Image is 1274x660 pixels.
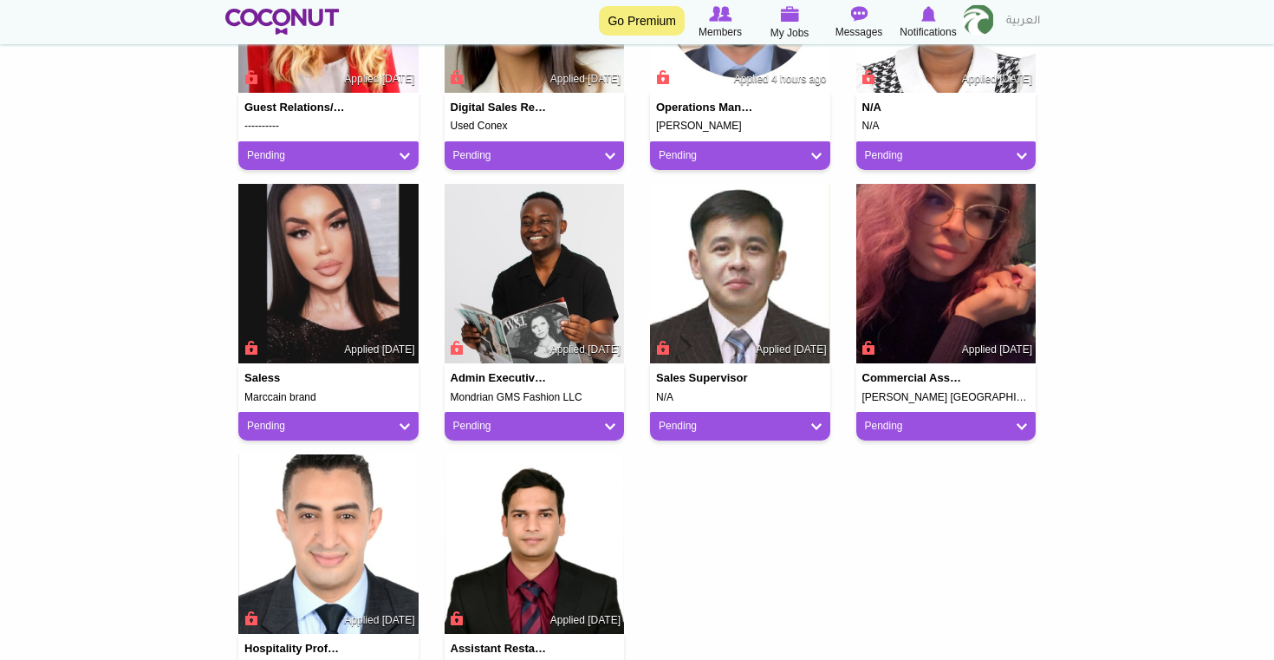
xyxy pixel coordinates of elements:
[225,9,339,35] img: Home
[445,454,625,635] img: Tushar Duduskar's picture
[244,392,413,403] h5: Marccain brand
[244,643,345,655] h4: Hospitality Professional / Head Waiter / senior waiter / VIP waiter g/Guest Service Excellence
[824,4,894,41] a: Messages Messages
[244,121,413,132] h5: ----------
[860,69,875,86] span: Connect to Unlock the Profile
[448,610,464,627] span: Connect to Unlock the Profile
[244,101,345,114] h4: Guest Relations/Reservation/ Social Media management
[862,372,963,384] h4: Commercial Assistant
[650,184,830,364] img: Francis Lorenz Jose's picture
[699,23,742,41] span: Members
[656,372,757,384] h4: Sales Supervisor
[862,392,1030,403] h5: [PERSON_NAME] [GEOGRAPHIC_DATA]
[856,184,1037,364] img: Stancioiu Claudia's picture
[242,610,257,627] span: Connect to Unlock the Profile
[860,339,875,356] span: Connect to Unlock the Profile
[448,69,464,86] span: Connect to Unlock the Profile
[998,4,1049,39] a: العربية
[865,419,1028,434] a: Pending
[653,339,669,356] span: Connect to Unlock the Profile
[451,121,619,132] h5: Used Conex
[900,23,956,41] span: Notifications
[451,101,551,114] h4: Digital Sales Representative
[599,6,685,36] a: Go Premium
[659,419,822,434] a: Pending
[238,184,419,364] img: Tatjana Mijailovic's picture
[238,454,419,635] img: Mohamed Amine's picture
[686,4,755,41] a: Browse Members Members
[453,419,616,434] a: Pending
[709,6,731,22] img: Browse Members
[659,148,822,163] a: Pending
[451,392,619,403] h5: Mondrian GMS Fashion LLC
[850,6,868,22] img: Messages
[656,392,824,403] h5: N/A
[448,339,464,356] span: Connect to Unlock the Profile
[244,372,345,384] h4: Saless
[835,23,883,41] span: Messages
[770,24,809,42] span: My Jobs
[862,101,963,114] h4: N/A
[921,6,936,22] img: Notifications
[445,184,625,364] img: Donald- Mukui's picture
[451,643,551,655] h4: Assistant Restaurant Manager
[247,419,410,434] a: Pending
[247,148,410,163] a: Pending
[451,372,551,384] h4: Admin Executive / Creative Director
[653,69,669,86] span: Connect to Unlock the Profile
[865,148,1028,163] a: Pending
[242,339,257,356] span: Connect to Unlock the Profile
[656,101,757,114] h4: Operations Manager | Hospitality Leader | Pioneering Sustainable Practices | Leadership Catalyst ...
[453,148,616,163] a: Pending
[755,4,824,42] a: My Jobs My Jobs
[894,4,963,41] a: Notifications Notifications
[780,6,799,22] img: My Jobs
[242,69,257,86] span: Connect to Unlock the Profile
[862,121,1030,132] h5: N/A
[656,121,824,132] h5: [PERSON_NAME]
